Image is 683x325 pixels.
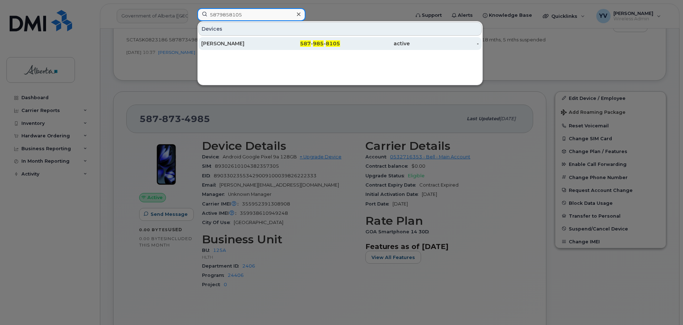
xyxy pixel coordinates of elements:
[197,8,305,21] input: Find something...
[271,40,340,47] div: - -
[326,40,340,47] span: 8105
[300,40,311,47] span: 587
[198,37,482,50] a: [PERSON_NAME]587-985-8105active-
[198,22,482,36] div: Devices
[340,40,410,47] div: active
[410,40,479,47] div: -
[201,40,271,47] div: [PERSON_NAME]
[313,40,324,47] span: 985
